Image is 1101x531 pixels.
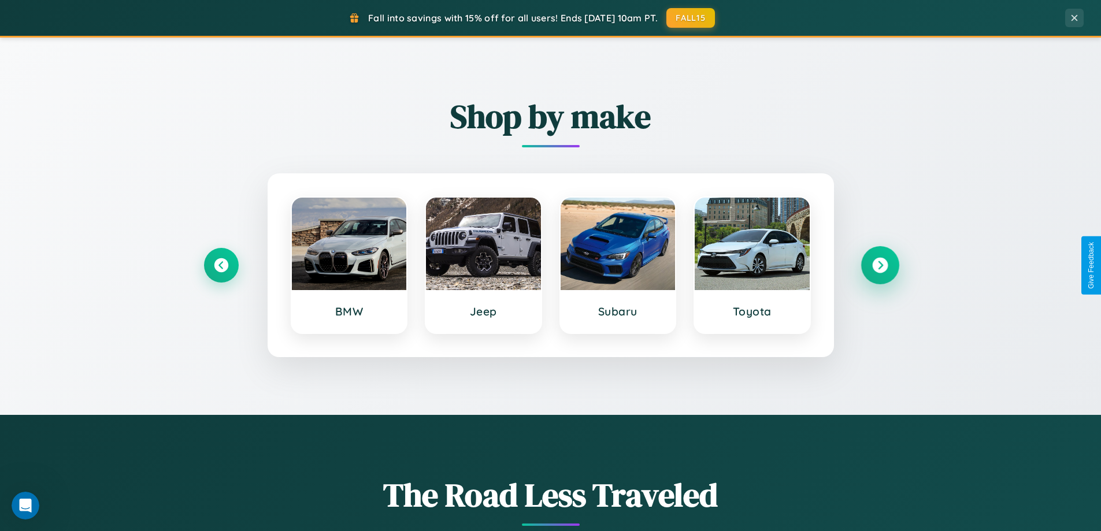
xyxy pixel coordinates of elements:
[706,305,798,318] h3: Toyota
[368,12,658,24] span: Fall into savings with 15% off for all users! Ends [DATE] 10am PT.
[1087,242,1095,289] div: Give Feedback
[12,492,39,519] iframe: Intercom live chat
[666,8,715,28] button: FALL15
[438,305,529,318] h3: Jeep
[204,94,898,139] h2: Shop by make
[572,305,664,318] h3: Subaru
[303,305,395,318] h3: BMW
[204,473,898,517] h1: The Road Less Traveled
